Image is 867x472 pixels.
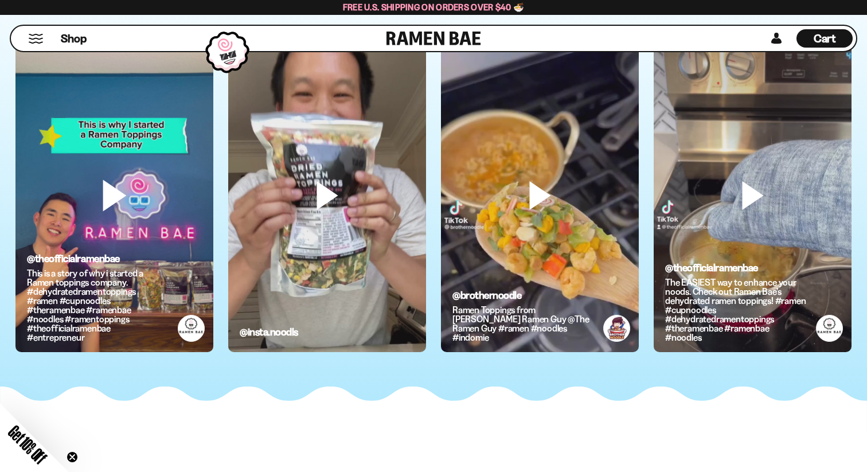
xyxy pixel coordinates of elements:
h6: @insta.noodls [240,327,298,337]
a: Shop [61,29,87,48]
h6: @theofficialramenbae [27,253,168,264]
h6: @theofficialramenbae [665,263,806,273]
span: Shop [61,31,87,46]
span: Get 10% Off [5,422,50,467]
p: Ramen Toppings from [PERSON_NAME] Ramen Guy @The Ramen Guy #ramen #noodles #indomie [452,305,593,342]
button: Close teaser [67,451,78,463]
h6: @brothernoodle [452,290,593,301]
p: This is a story of why i started a Ramen toppings company. #dehydratedramentoppings #ramen #cupno... [27,268,168,342]
span: Free U.S. Shipping on Orders over $40 🍜 [343,2,525,13]
span: Cart [814,32,836,45]
button: Mobile Menu Trigger [28,34,44,44]
div: Cart [796,26,853,51]
p: The EASIEST way to enhance your noods. Check out Ramen Bae’s dehydrated ramen toppings! #ramen #c... [665,278,806,342]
